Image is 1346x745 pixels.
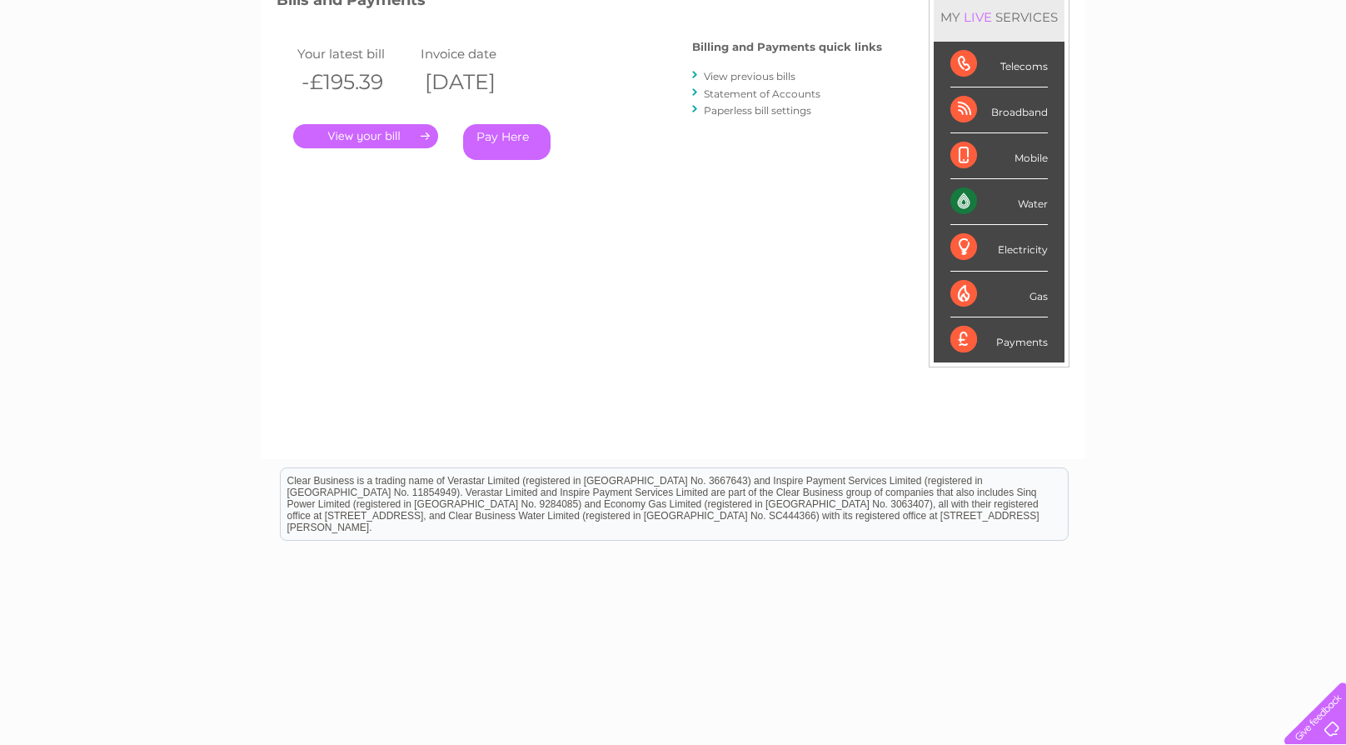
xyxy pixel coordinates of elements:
div: LIVE [960,9,995,25]
a: Telecoms [1141,71,1191,83]
a: Blog [1201,71,1225,83]
div: Water [950,179,1048,225]
div: Electricity [950,225,1048,271]
a: Energy [1094,71,1131,83]
td: Invoice date [416,42,540,65]
a: View previous bills [704,70,795,82]
a: Contact [1235,71,1276,83]
div: Mobile [950,133,1048,179]
a: Water [1053,71,1084,83]
div: Payments [950,317,1048,362]
a: Log out [1291,71,1330,83]
div: Broadband [950,87,1048,133]
h4: Billing and Payments quick links [692,41,882,53]
div: Gas [950,272,1048,317]
th: [DATE] [416,65,540,99]
div: Telecoms [950,42,1048,87]
a: Statement of Accounts [704,87,820,100]
img: logo.png [47,43,132,94]
div: Clear Business is a trading name of Verastar Limited (registered in [GEOGRAPHIC_DATA] No. 3667643... [281,9,1068,81]
a: Paperless bill settings [704,104,811,117]
td: Your latest bill [293,42,416,65]
a: Pay Here [463,124,551,160]
a: 0333 014 3131 [1032,8,1147,29]
a: . [293,124,438,148]
th: -£195.39 [293,65,416,99]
